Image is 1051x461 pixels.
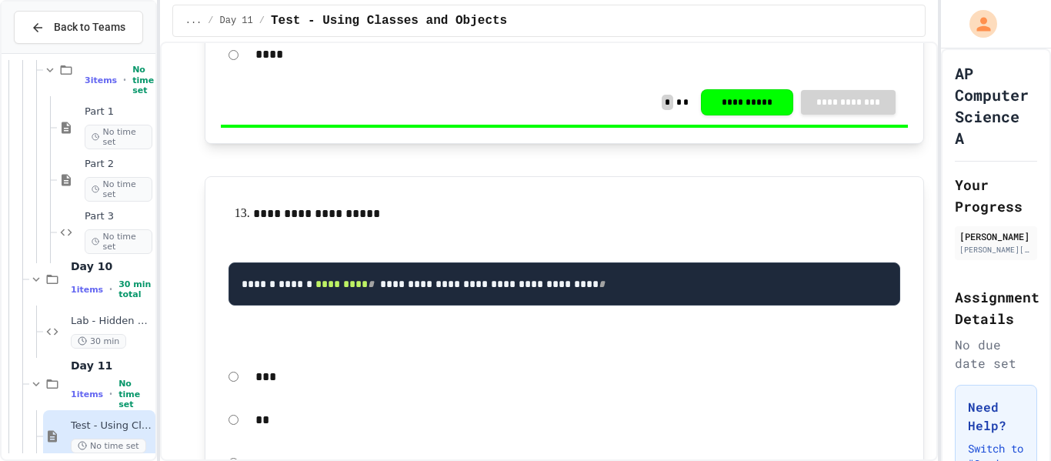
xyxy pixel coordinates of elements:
[959,244,1033,256] div: [PERSON_NAME][EMAIL_ADDRESS][PERSON_NAME][DOMAIN_NAME]
[85,229,152,254] span: No time set
[71,334,126,349] span: 30 min
[259,15,265,27] span: /
[85,75,117,85] span: 3 items
[123,74,126,86] span: •
[953,6,1001,42] div: My Account
[109,283,112,296] span: •
[955,62,1037,149] h1: AP Computer Science A
[220,15,253,27] span: Day 11
[71,419,152,433] span: Test - Using Classes and Objects
[71,259,152,273] span: Day 10
[71,285,103,295] span: 1 items
[71,315,152,328] span: Lab - Hidden Figures: Orbital Velocity Calculator
[132,65,154,95] span: No time set
[118,379,152,409] span: No time set
[955,336,1037,372] div: No due date set
[85,125,152,149] span: No time set
[955,286,1037,329] h2: Assignment Details
[109,388,112,400] span: •
[71,359,152,372] span: Day 11
[185,15,202,27] span: ...
[208,15,213,27] span: /
[955,174,1037,217] h2: Your Progress
[968,398,1024,435] h3: Need Help?
[85,210,152,223] span: Part 3
[959,229,1033,243] div: [PERSON_NAME]
[71,389,103,399] span: 1 items
[85,177,152,202] span: No time set
[271,12,507,30] span: Test - Using Classes and Objects
[54,19,125,35] span: Back to Teams
[85,158,152,171] span: Part 2
[118,279,152,299] span: 30 min total
[71,439,146,453] span: No time set
[14,11,143,44] button: Back to Teams
[85,105,152,119] span: Part 1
